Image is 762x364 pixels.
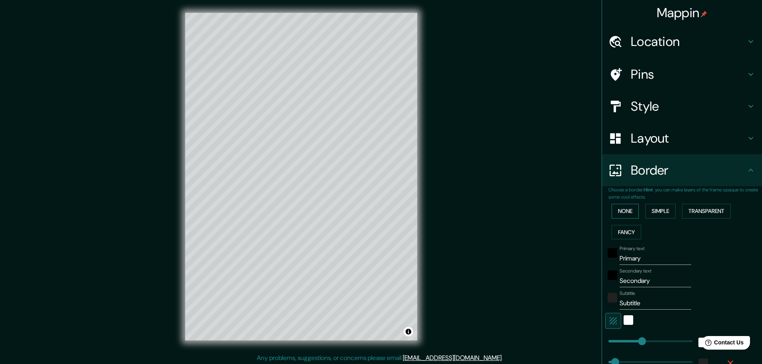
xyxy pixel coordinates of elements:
[644,187,653,193] b: Hint
[631,66,746,82] h4: Pins
[608,271,617,280] button: black
[403,354,502,362] a: [EMAIL_ADDRESS][DOMAIN_NAME]
[612,204,639,219] button: None
[602,26,762,58] div: Location
[602,154,762,186] div: Border
[503,353,504,363] div: .
[504,353,506,363] div: .
[608,293,617,302] button: color-222222
[608,248,617,258] button: black
[602,122,762,154] div: Layout
[620,245,644,252] label: Primary text
[602,90,762,122] div: Style
[645,204,676,219] button: Simple
[404,327,413,336] button: Toggle attribution
[631,98,746,114] h4: Style
[612,225,641,240] button: Fancy
[620,268,652,274] label: Secondary text
[620,290,635,297] label: Subtitle
[682,204,731,219] button: Transparent
[657,5,708,21] h4: Mappin
[608,186,762,201] p: Choose a border. : you can make layers of the frame opaque to create some cool effects.
[701,11,707,17] img: pin-icon.png
[631,130,746,146] h4: Layout
[624,315,633,325] button: white
[691,333,753,355] iframe: Help widget launcher
[602,58,762,90] div: Pins
[631,34,746,50] h4: Location
[257,353,503,363] p: Any problems, suggestions, or concerns please email .
[631,162,746,178] h4: Border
